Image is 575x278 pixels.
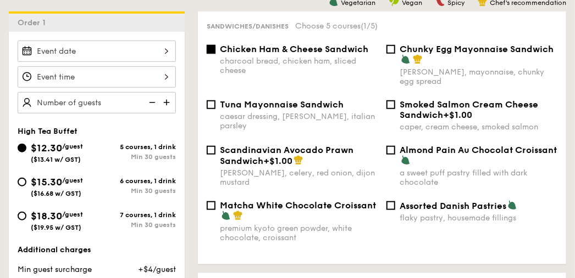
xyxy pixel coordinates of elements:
span: Scandinavian Avocado Prawn Sandwich [220,145,353,166]
img: icon-vegetarian.fe4039eb.svg [401,155,411,165]
div: premium kyoto green powder, white chocolate, croissant [220,224,378,242]
input: Event date [18,41,176,62]
span: ($19.95 w/ GST) [31,224,81,231]
input: $18.30/guest($19.95 w/ GST)7 courses, 1 drinkMin 30 guests [18,212,26,220]
div: caper, cream cheese, smoked salmon [400,122,557,132]
span: /guest [62,143,83,150]
div: [PERSON_NAME], mayonnaise, chunky egg spread [400,67,557,86]
input: Smoked Salmon Cream Cheese Sandwich+$1.00caper, cream cheese, smoked salmon [386,100,395,109]
img: icon-vegetarian.fe4039eb.svg [221,211,231,220]
input: Number of guests [18,92,176,114]
div: 5 courses, 1 drink [97,143,176,151]
img: icon-reduce.1d2dbef1.svg [143,92,159,113]
input: $12.30/guest($13.41 w/ GST)5 courses, 1 drinkMin 30 guests [18,144,26,152]
span: Min guest surcharge [18,265,92,274]
span: ($13.41 w/ GST) [31,156,81,163]
div: caesar dressing, [PERSON_NAME], italian parsley [220,112,378,131]
div: 6 courses, 1 drink [97,177,176,185]
span: /guest [62,211,83,218]
div: [PERSON_NAME], celery, red onion, dijon mustard [220,168,378,187]
span: ($16.68 w/ GST) [31,190,81,197]
input: Matcha White Chocolate Croissantpremium kyoto green powder, white chocolate, croissant [207,201,215,210]
span: +$1.00 [443,110,472,120]
div: Min 30 guests [97,221,176,229]
span: Sandwiches/Danishes [207,22,289,30]
div: Min 30 guests [97,153,176,161]
span: $18.30 [31,210,62,222]
span: Smoked Salmon Cream Cheese Sandwich [400,99,538,120]
span: Chunky Egg Mayonnaise Sandwich [400,44,554,54]
span: /guest [62,177,83,184]
img: icon-chef-hat.a58ddaea.svg [233,211,243,220]
input: Tuna Mayonnaise Sandwichcaesar dressing, [PERSON_NAME], italian parsley [207,100,215,109]
span: Assorted Danish Pastries [400,201,506,211]
div: 7 courses, 1 drink [97,211,176,219]
div: charcoal bread, chicken ham, sliced cheese [220,56,378,75]
span: +$4/guest [138,265,176,274]
span: $12.30 [31,142,62,154]
input: $15.30/guest($16.68 w/ GST)6 courses, 1 drinkMin 30 guests [18,178,26,186]
div: a sweet puff pastry filled with dark chocolate [400,168,557,187]
span: Choose 5 courses [295,21,378,31]
img: icon-vegetarian.fe4039eb.svg [507,200,517,210]
div: Min 30 guests [97,187,176,195]
img: icon-chef-hat.a58ddaea.svg [294,155,303,165]
span: +$1.00 [263,156,292,166]
img: icon-chef-hat.a58ddaea.svg [413,54,423,64]
span: Almond Pain Au Chocolat Croissant [400,145,557,155]
span: Tuna Mayonnaise Sandwich [220,99,344,110]
span: Matcha White Chocolate Croissant [220,200,376,211]
span: Chicken Ham & Cheese Sandwich [220,44,368,54]
input: Almond Pain Au Chocolat Croissanta sweet puff pastry filled with dark chocolate [386,146,395,155]
input: Assorted Danish Pastriesflaky pastry, housemade fillings [386,201,395,210]
input: Chunky Egg Mayonnaise Sandwich[PERSON_NAME], mayonnaise, chunky egg spread [386,45,395,54]
span: (1/5) [361,21,378,31]
img: icon-vegetarian.fe4039eb.svg [401,54,411,64]
div: flaky pastry, housemade fillings [400,213,557,223]
input: Event time [18,66,176,88]
span: Order 1 [18,18,50,27]
input: Scandinavian Avocado Prawn Sandwich+$1.00[PERSON_NAME], celery, red onion, dijon mustard [207,146,215,155]
img: icon-add.58712e84.svg [159,92,176,113]
span: High Tea Buffet [18,127,78,136]
input: Chicken Ham & Cheese Sandwichcharcoal bread, chicken ham, sliced cheese [207,45,215,54]
span: $15.30 [31,176,62,188]
div: Additional charges [18,245,176,256]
